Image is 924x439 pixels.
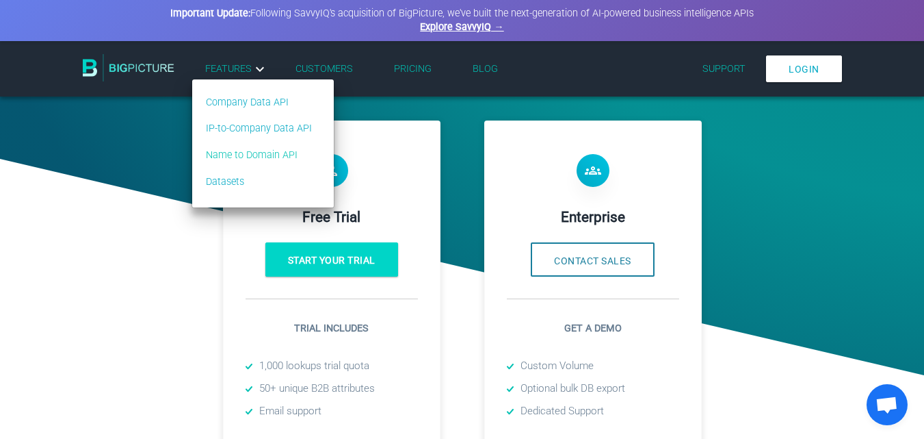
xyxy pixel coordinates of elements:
[246,358,418,374] li: 1,000 lookups trial quota
[473,63,498,75] a: Blog
[206,148,312,163] a: Name to Domain API
[246,321,418,336] p: Trial includes
[206,175,312,190] a: Datasets
[246,403,418,419] li: Email support
[206,121,312,136] a: IP-to-Company Data API
[507,381,679,397] li: Optional bulk DB export
[295,63,353,75] a: Customers
[507,209,679,225] h4: Enterprise
[507,358,679,374] li: Custom Volume
[507,403,679,419] li: Dedicated Support
[420,21,503,33] a: Explore SavvyIQ →
[205,61,268,77] a: Features
[206,95,312,110] a: Company Data API
[766,55,842,82] a: Login
[265,242,398,277] a: Start your trial
[702,63,745,75] a: Support
[531,242,655,277] button: Contact Sales
[867,384,908,425] div: Open chat
[246,381,418,397] li: 50+ unique B2B attributes
[394,63,432,75] a: Pricing
[155,7,770,34] div: Following SavvyIQ's acquisition of BigPicture, we've built the next-generation of AI-powered busi...
[83,54,174,81] img: BigPicture.io
[170,8,250,19] strong: Important Update:
[246,209,418,225] h4: Free Trial
[507,321,679,336] p: Get a demo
